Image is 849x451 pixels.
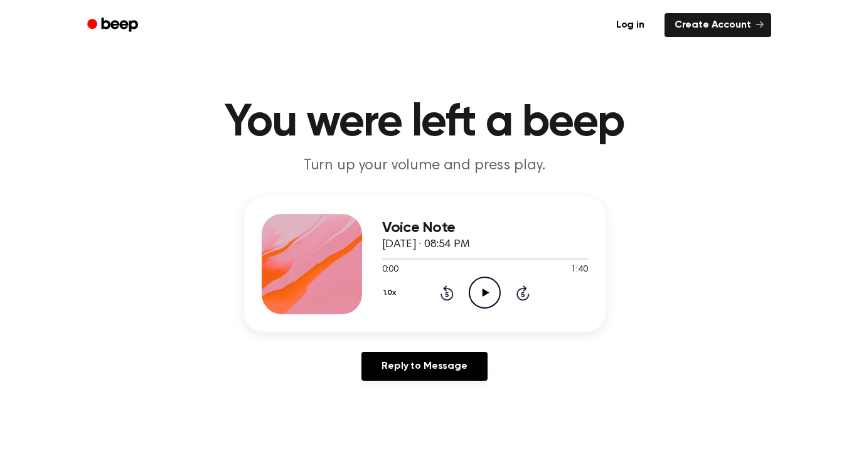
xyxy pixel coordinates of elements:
[78,13,149,38] a: Beep
[382,220,588,236] h3: Voice Note
[382,282,401,304] button: 1.0x
[604,11,657,40] a: Log in
[382,263,398,277] span: 0:00
[382,239,470,250] span: [DATE] · 08:54 PM
[665,13,771,37] a: Create Account
[361,352,487,381] a: Reply to Message
[104,100,746,146] h1: You were left a beep
[184,156,666,176] p: Turn up your volume and press play.
[571,263,587,277] span: 1:40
